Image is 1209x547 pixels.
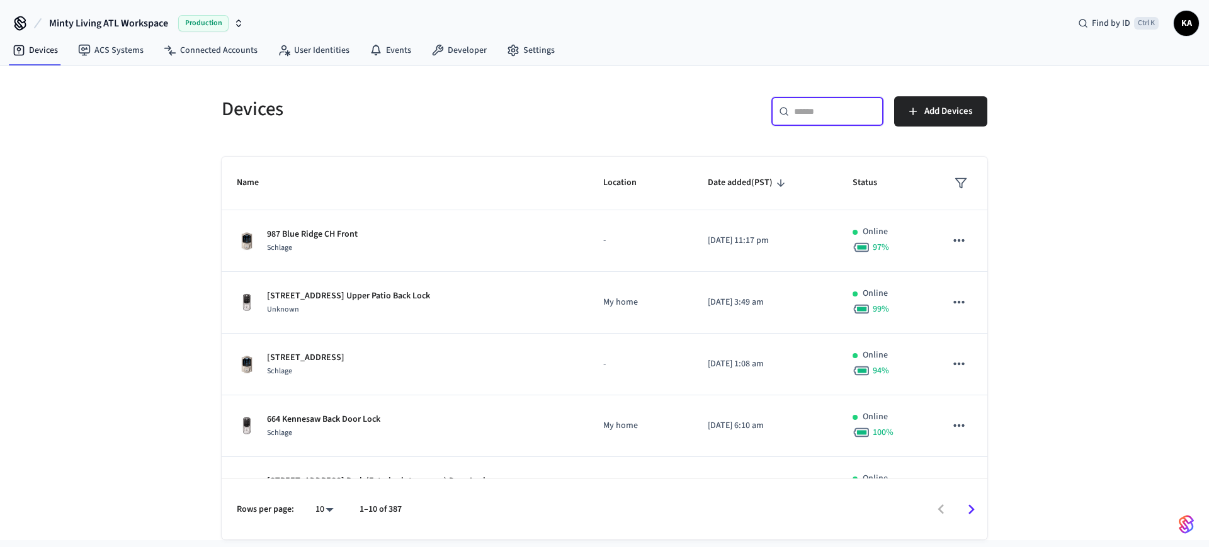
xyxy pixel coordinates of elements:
div: Find by IDCtrl K [1068,12,1169,35]
span: Find by ID [1092,17,1130,30]
span: Name [237,173,275,193]
a: Connected Accounts [154,39,268,62]
span: 99 % [873,303,889,315]
span: Unknown [267,304,299,315]
span: Date added(PST) [708,173,789,193]
p: [DATE] 1:08 am [708,358,823,371]
a: Events [360,39,421,62]
span: Schlage [267,427,292,438]
a: ACS Systems [68,39,154,62]
span: 94 % [873,364,889,377]
span: Schlage [267,242,292,253]
span: Add Devices [924,103,972,120]
a: Settings [497,39,565,62]
span: Production [178,15,229,31]
p: 1–10 of 387 [360,503,402,516]
p: Online [863,472,888,485]
p: Online [863,349,888,362]
button: KA [1174,11,1199,36]
p: [STREET_ADDRESS] Upper Patio Back Lock [267,290,430,303]
img: Yale Assure Touchscreen Wifi Smart Lock, Satin Nickel, Front [237,478,257,498]
img: Yale Assure Touchscreen Wifi Smart Lock, Satin Nickel, Front [237,416,257,436]
p: 664 Kennesaw Back Door Lock [267,413,380,426]
p: 987 Blue Ridge CH Front [267,228,358,241]
div: 10 [309,500,339,519]
button: Add Devices [894,96,987,127]
h5: Devices [222,96,597,122]
img: Schlage Sense Smart Deadbolt with Camelot Trim, Front [237,354,257,375]
a: Developer [421,39,497,62]
p: My home [603,419,678,432]
p: - [603,358,678,371]
span: KA [1175,12,1198,35]
p: My home [603,296,678,309]
a: User Identities [268,39,360,62]
span: 100 % [873,426,894,439]
img: Yale Assure Touchscreen Wifi Smart Lock, Satin Nickel, Front [237,293,257,313]
p: Rows per page: [237,503,294,516]
p: Online [863,225,888,239]
span: Schlage [267,366,292,376]
p: - [603,234,678,247]
span: Status [853,173,894,193]
p: [STREET_ADDRESS] Back (Exterior into garage) Door Lock [267,475,487,488]
span: 97 % [873,241,889,254]
p: [DATE] 6:10 am [708,419,823,432]
p: [DATE] 3:49 am [708,296,823,309]
img: Schlage Sense Smart Deadbolt with Camelot Trim, Front [237,231,257,251]
a: Devices [3,39,68,62]
img: SeamLogoGradient.69752ec5.svg [1179,514,1194,534]
p: Online [863,410,888,424]
span: Ctrl K [1134,17,1159,30]
button: Go to next page [956,495,986,524]
p: [DATE] 11:17 pm [708,234,823,247]
span: Location [603,173,653,193]
span: Minty Living ATL Workspace [49,16,168,31]
p: [STREET_ADDRESS] [267,351,344,364]
p: Online [863,287,888,300]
